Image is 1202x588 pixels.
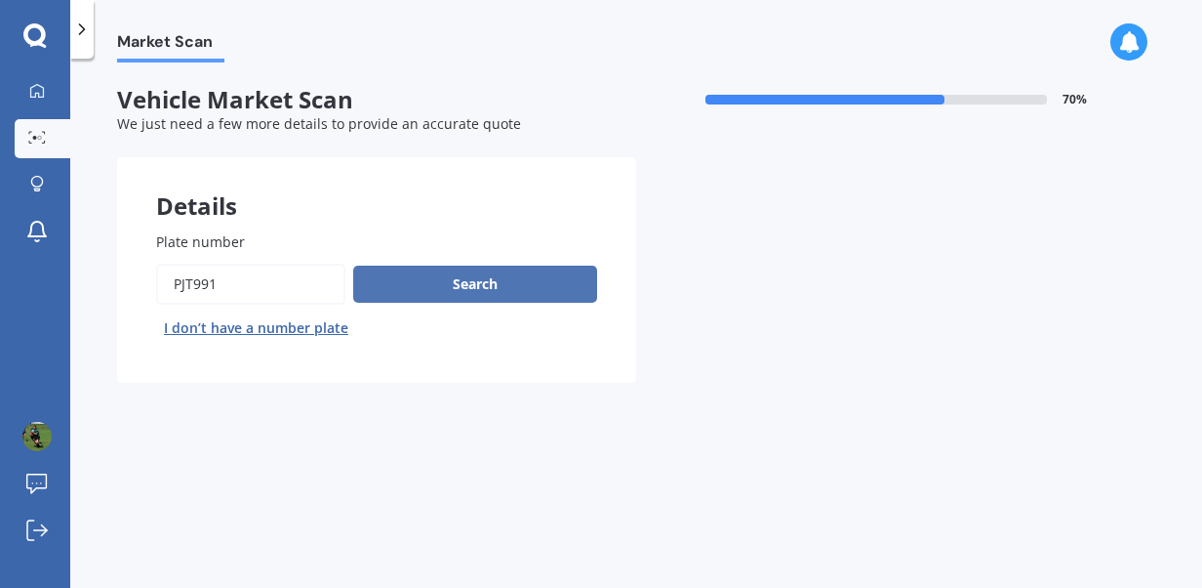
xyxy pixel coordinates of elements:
[156,232,245,251] span: Plate number
[117,157,636,216] div: Details
[156,264,345,305] input: Enter plate number
[1062,93,1087,106] span: 70 %
[117,114,521,133] span: We just need a few more details to provide an accurate quote
[117,86,636,114] span: Vehicle Market Scan
[117,32,224,59] span: Market Scan
[156,313,356,344] button: I don’t have a number plate
[353,266,597,303] button: Search
[22,422,52,451] img: ACg8ocIR0sWoTmc8clID58_6n7mI2abnQvQjo3V8BmIC23qrRPdtG14=s96-c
